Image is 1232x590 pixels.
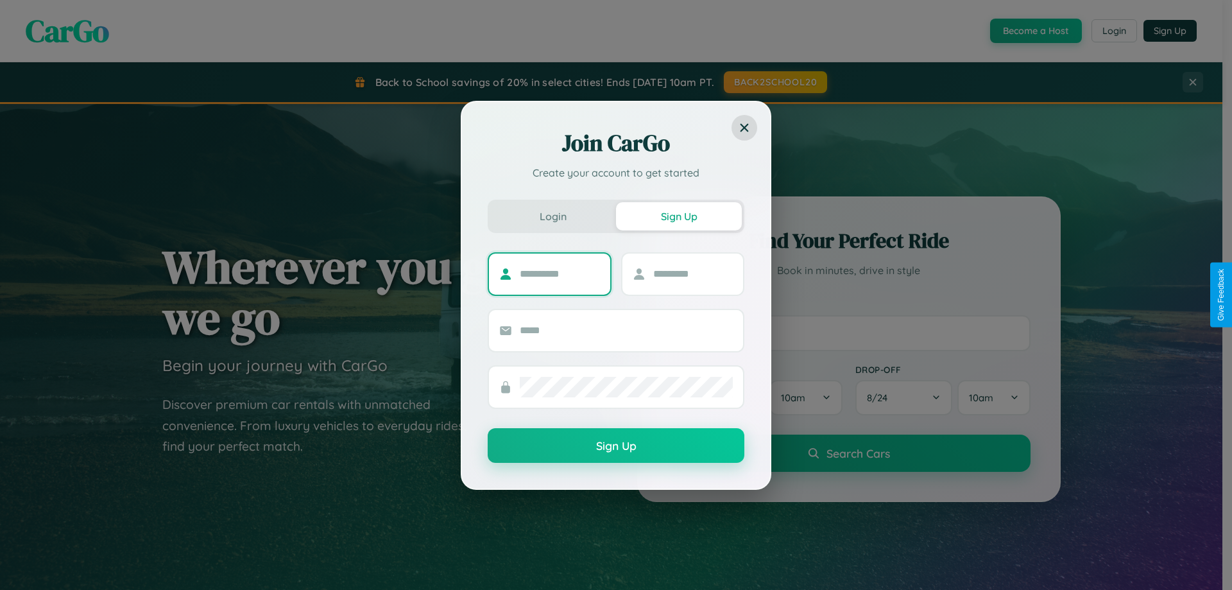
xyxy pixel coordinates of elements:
[488,165,744,180] p: Create your account to get started
[490,202,616,230] button: Login
[1217,269,1226,321] div: Give Feedback
[616,202,742,230] button: Sign Up
[488,428,744,463] button: Sign Up
[488,128,744,159] h2: Join CarGo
